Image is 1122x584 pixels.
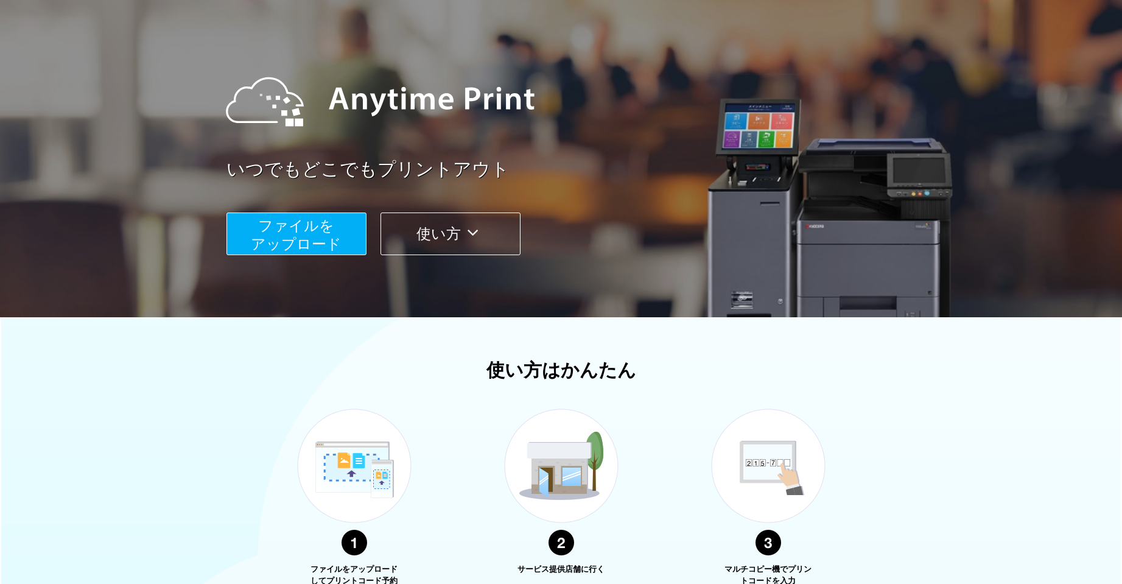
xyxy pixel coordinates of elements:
a: いつでもどこでもプリントアウト [226,157,927,183]
p: サービス提供店舗に行く [516,564,607,575]
span: ファイルを ​​アップロード [251,217,342,252]
button: ファイルを​​アップロード [226,213,366,255]
button: 使い方 [380,213,521,255]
